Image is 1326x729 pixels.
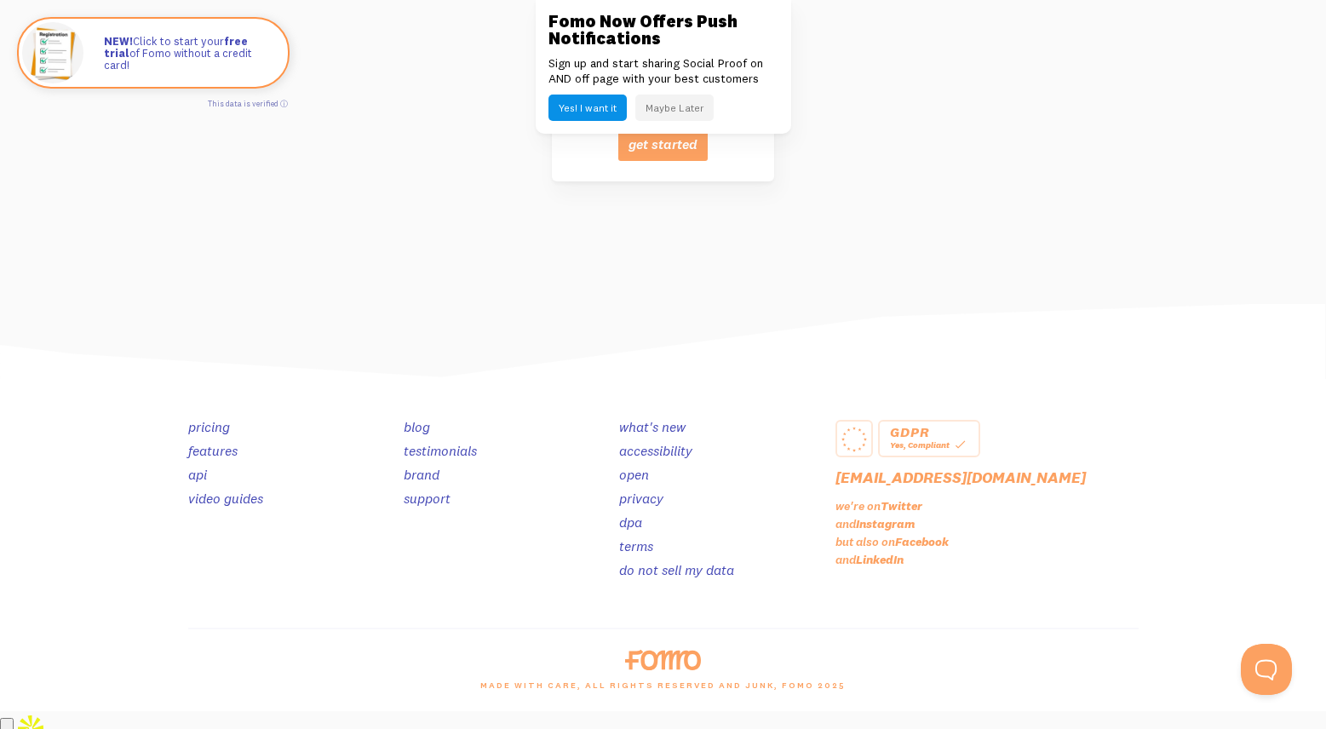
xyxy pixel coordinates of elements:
[22,22,83,83] img: Fomo
[856,516,916,531] a: Instagram
[635,95,714,121] button: Maybe Later
[548,95,627,121] button: Yes! I want it
[548,13,778,47] h3: Fomo Now Offers Push Notifications
[835,498,1139,514] p: we're on
[625,650,701,670] img: fomo-logo-orange-8ab935bcb42dfda78e33409a85f7af36b90c658097e6bb5368b87284a318b3da.svg
[835,534,1139,549] p: but also on
[890,427,968,437] div: GDPR
[1241,644,1292,695] iframe: Help Scout Beacon - Open
[104,34,133,48] strong: NEW!
[890,437,968,452] div: Yes, Compliant
[895,534,949,549] a: Facebook
[404,490,451,507] a: support
[188,442,238,459] a: features
[856,552,904,567] a: LinkedIn
[835,552,1139,567] p: and
[404,466,439,483] a: brand
[178,670,1149,711] div: made with care, all rights reserved and junk, Fomo 2025
[404,442,477,459] a: testimonials
[619,537,653,554] a: terms
[619,442,692,459] a: accessibility
[188,490,263,507] a: video guides
[619,418,686,435] a: what's new
[619,561,734,578] a: do not sell my data
[835,468,1086,487] a: [EMAIL_ADDRESS][DOMAIN_NAME]
[404,418,430,435] a: blog
[104,35,271,72] p: Click to start your of Fomo without a credit card!
[619,514,642,531] a: dpa
[881,498,922,514] a: Twitter
[619,466,649,483] a: open
[835,516,1139,531] p: and
[104,34,248,60] strong: free trial
[548,55,778,86] p: Sign up and start sharing Social Proof on AND off page with your best customers
[618,127,708,161] button: get started
[188,466,207,483] a: api
[188,418,230,435] a: pricing
[619,490,663,507] a: privacy
[208,99,288,108] a: This data is verified ⓘ
[878,420,980,457] a: GDPR Yes, Compliant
